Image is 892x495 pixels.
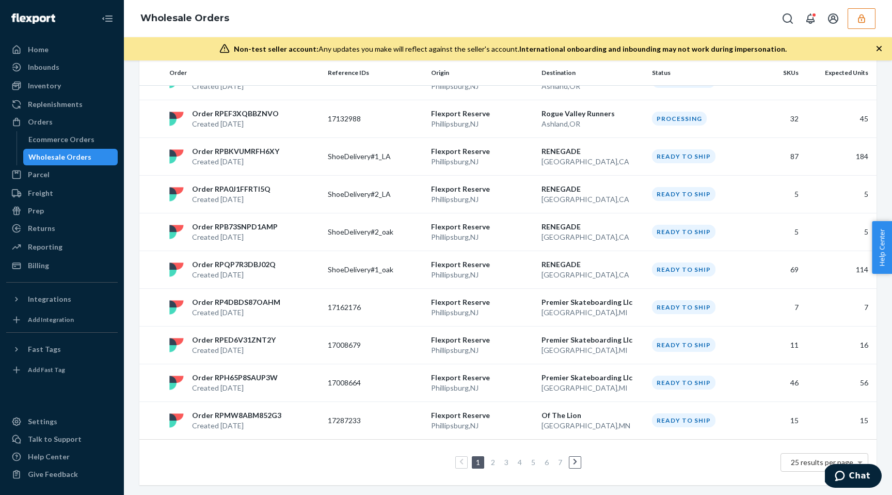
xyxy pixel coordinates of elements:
[652,187,715,201] div: Ready to ship
[489,458,497,467] a: Page 2
[652,338,715,352] div: Ready to ship
[652,376,715,390] div: Ready to ship
[234,44,318,53] span: Non-test seller account:
[431,345,533,355] p: Phillipsburg , NJ
[6,220,118,237] a: Returns
[803,175,877,213] td: 5
[28,223,55,234] div: Returns
[28,344,61,354] div: Fast Tags
[502,458,511,467] a: Page 3
[431,194,533,205] p: Phillipsburg , NJ
[519,44,787,53] span: International onboarding and inbounding may not work during impersonation.
[28,452,70,462] div: Help Center
[803,251,877,288] td: 114
[541,335,644,345] p: Premier Skateboarding Llc
[192,383,278,393] p: Created [DATE]
[431,373,533,383] p: Flexport Reserve
[541,194,644,205] p: [GEOGRAPHIC_DATA] , CA
[529,458,537,467] a: Page 5
[541,157,644,167] p: [GEOGRAPHIC_DATA] , CA
[169,149,184,164] img: flexport logo
[543,458,551,467] a: Page 6
[872,221,892,274] span: Help Center
[192,232,278,242] p: Created [DATE]
[28,44,49,55] div: Home
[803,326,877,364] td: 16
[431,81,533,91] p: Phillipsburg , NJ
[28,260,49,271] div: Billing
[652,225,715,239] div: Ready to ship
[192,373,278,383] p: Order RPH65P8SAUP3W
[541,307,644,318] p: [GEOGRAPHIC_DATA] , MI
[28,81,61,91] div: Inventory
[6,239,118,255] a: Reporting
[541,119,644,129] p: Ashland , OR
[6,448,118,465] a: Help Center
[431,157,533,167] p: Phillipsburg , NJ
[192,270,276,280] p: Created [DATE]
[751,401,803,439] td: 15
[541,81,644,91] p: Ashland , OR
[803,60,877,85] th: Expected Units
[516,458,524,467] a: Page 4
[28,315,74,324] div: Add Integration
[6,341,118,358] button: Fast Tags
[431,335,533,345] p: Flexport Reserve
[652,300,715,314] div: Ready to ship
[431,297,533,307] p: Flexport Reserve
[28,294,71,304] div: Integrations
[541,270,644,280] p: [GEOGRAPHIC_DATA] , CA
[541,146,644,157] p: RENEGADE
[431,146,533,157] p: Flexport Reserve
[541,184,644,194] p: RENEGADE
[751,60,803,85] th: SKUs
[431,307,533,318] p: Phillipsburg , NJ
[541,373,644,383] p: Premier Skateboarding Llc
[28,117,53,127] div: Orders
[648,60,751,85] th: Status
[6,431,118,447] button: Talk to Support
[28,62,59,72] div: Inbounds
[169,225,184,239] img: flexport logo
[328,265,410,275] p: ShoeDelivery#1_oak
[6,203,118,219] a: Prep
[192,297,280,307] p: Order RP4DBDS87OAHM
[803,401,877,439] td: 15
[541,345,644,355] p: [GEOGRAPHIC_DATA] , MI
[431,410,533,421] p: Flexport Reserve
[751,251,803,288] td: 69
[652,262,715,276] div: Ready to ship
[97,8,118,29] button: Close Navigation
[6,41,118,58] a: Home
[192,335,276,345] p: Order RPED6V31ZNT2Y
[777,8,798,29] button: Open Search Box
[192,81,274,91] p: Created [DATE]
[541,222,644,232] p: RENEGADE
[169,300,184,315] img: flexport logo
[28,188,53,198] div: Freight
[6,78,118,94] a: Inventory
[431,259,533,270] p: Flexport Reserve
[803,213,877,251] td: 5
[431,232,533,242] p: Phillipsburg , NJ
[6,114,118,130] a: Orders
[541,109,644,119] p: Rogue Valley Runners
[6,96,118,113] a: Replenishments
[192,222,278,232] p: Order RPB73SNPD1AMP
[234,44,787,54] div: Any updates you make will reflect against the seller's account.
[751,326,803,364] td: 11
[803,364,877,401] td: 56
[541,297,644,307] p: Premier Skateboarding Llc
[23,131,118,148] a: Ecommerce Orders
[751,100,803,137] td: 32
[328,340,410,350] p: 17008679
[431,222,533,232] p: Flexport Reserve
[541,232,644,242] p: [GEOGRAPHIC_DATA] , CA
[28,169,50,180] div: Parcel
[556,458,564,467] a: Page 7
[328,378,410,388] p: 17008664
[28,152,91,162] div: Wholesale Orders
[431,270,533,280] p: Phillipsburg , NJ
[803,288,877,326] td: 7
[169,338,184,352] img: flexport logo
